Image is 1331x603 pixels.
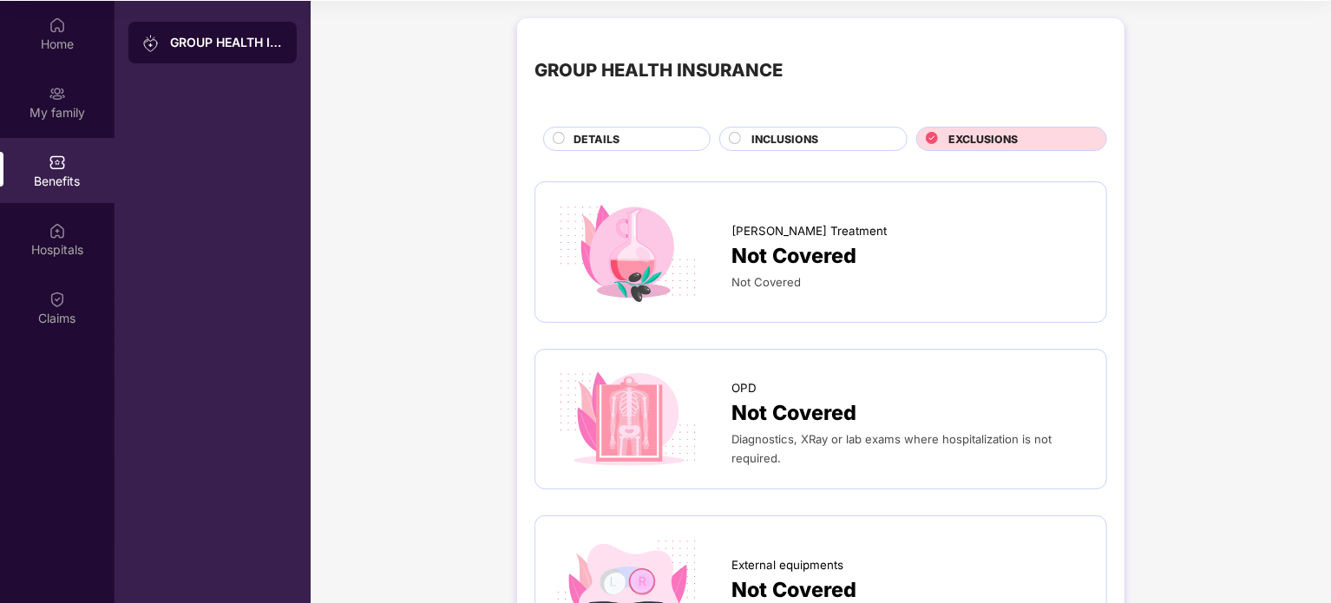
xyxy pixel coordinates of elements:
[49,154,66,171] img: svg+xml;base64,PHN2ZyBpZD0iQmVuZWZpdHMiIHhtbG5zPSJodHRwOi8vd3d3LnczLm9yZy8yMDAwL3N2ZyIgd2lkdGg9Ij...
[731,432,1052,465] span: Diagnostics, XRay or lab exams where hospitalization is not required.
[731,556,843,574] span: External equipments
[731,275,801,289] span: Not Covered
[731,397,856,429] span: Not Covered
[49,291,66,308] img: svg+xml;base64,PHN2ZyBpZD0iQ2xhaW0iIHhtbG5zPSJodHRwOi8vd3d3LnczLm9yZy8yMDAwL3N2ZyIgd2lkdGg9IjIwIi...
[170,34,283,51] div: GROUP HEALTH INSURANCE
[49,16,66,34] img: svg+xml;base64,PHN2ZyBpZD0iSG9tZSIgeG1sbnM9Imh0dHA6Ly93d3cudzMub3JnLzIwMDAvc3ZnIiB3aWR0aD0iMjAiIG...
[553,367,703,471] img: icon
[731,222,887,240] span: [PERSON_NAME] Treatment
[553,200,703,304] img: icon
[731,379,757,397] span: OPD
[574,131,620,147] span: DETAILS
[948,131,1018,147] span: EXCLUSIONS
[49,222,66,239] img: svg+xml;base64,PHN2ZyBpZD0iSG9zcGl0YWxzIiB4bWxucz0iaHR0cDovL3d3dy53My5vcmcvMjAwMC9zdmciIHdpZHRoPS...
[731,240,856,272] span: Not Covered
[142,35,160,52] img: svg+xml;base64,PHN2ZyB3aWR0aD0iMjAiIGhlaWdodD0iMjAiIHZpZXdCb3g9IjAgMCAyMCAyMCIgZmlsbD0ibm9uZSIgeG...
[534,56,783,84] div: GROUP HEALTH INSURANCE
[49,85,66,102] img: svg+xml;base64,PHN2ZyB3aWR0aD0iMjAiIGhlaWdodD0iMjAiIHZpZXdCb3g9IjAgMCAyMCAyMCIgZmlsbD0ibm9uZSIgeG...
[751,131,818,147] span: INCLUSIONS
